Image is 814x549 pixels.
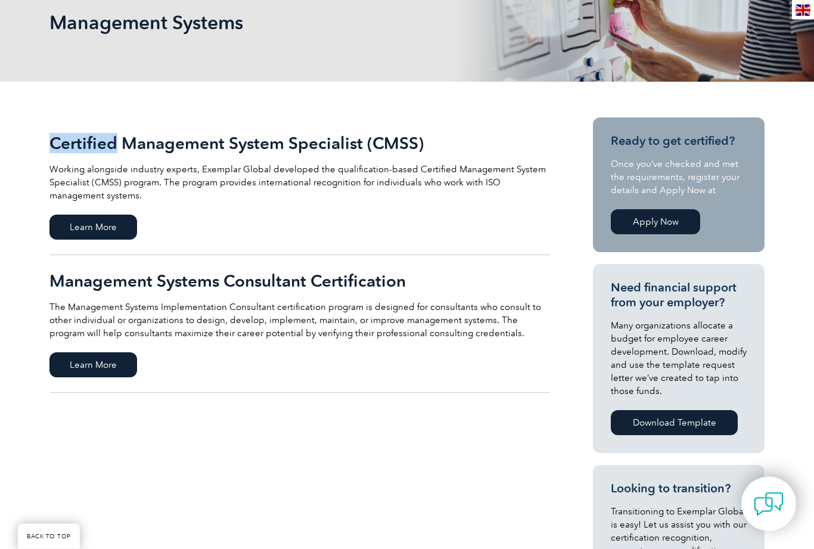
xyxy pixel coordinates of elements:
[49,353,137,378] span: Learn More
[611,210,700,235] a: Apply Now
[49,272,550,291] h2: Management Systems Consultant Certification
[611,158,747,197] p: Once you’ve checked and met the requirements, register your details and Apply Now at
[611,281,747,311] h3: Need financial support from your employer?
[754,489,784,519] img: contact-chat.png
[49,134,550,153] h2: Certified Management System Specialist (CMSS)
[611,134,747,149] h3: Ready to get certified?
[49,118,550,256] a: Certified Management System Specialist (CMSS) Working alongside industry experts, Exemplar Global...
[49,256,550,393] a: Management Systems Consultant Certification The Management Systems Implementation Consultant cert...
[49,163,550,203] p: Working alongside industry experts, Exemplar Global developed the qualification-based Certified M...
[796,5,810,16] img: en
[18,524,80,549] a: BACK TO TOP
[611,320,747,398] p: Many organizations allocate a budget for employee career development. Download, modify and use th...
[49,215,137,240] span: Learn More
[611,482,747,497] h3: Looking to transition?
[49,301,550,340] p: The Management Systems Implementation Consultant certification program is designed for consultant...
[49,11,507,35] h1: Management Systems
[611,411,738,436] a: Download Template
